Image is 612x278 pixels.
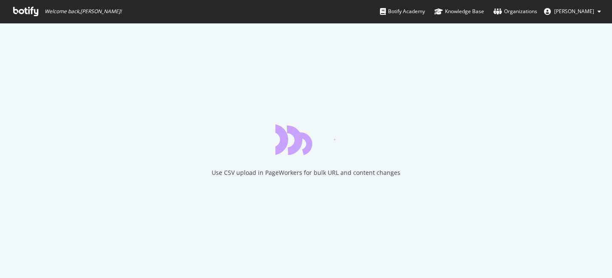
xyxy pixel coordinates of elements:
[212,168,400,177] div: Use CSV upload in PageWorkers for bulk URL and content changes
[275,124,337,155] div: animation
[380,7,425,16] div: Botify Academy
[434,7,484,16] div: Knowledge Base
[554,8,594,15] span: Winnie Ye
[537,5,608,18] button: [PERSON_NAME]
[493,7,537,16] div: Organizations
[45,8,122,15] span: Welcome back, [PERSON_NAME] !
